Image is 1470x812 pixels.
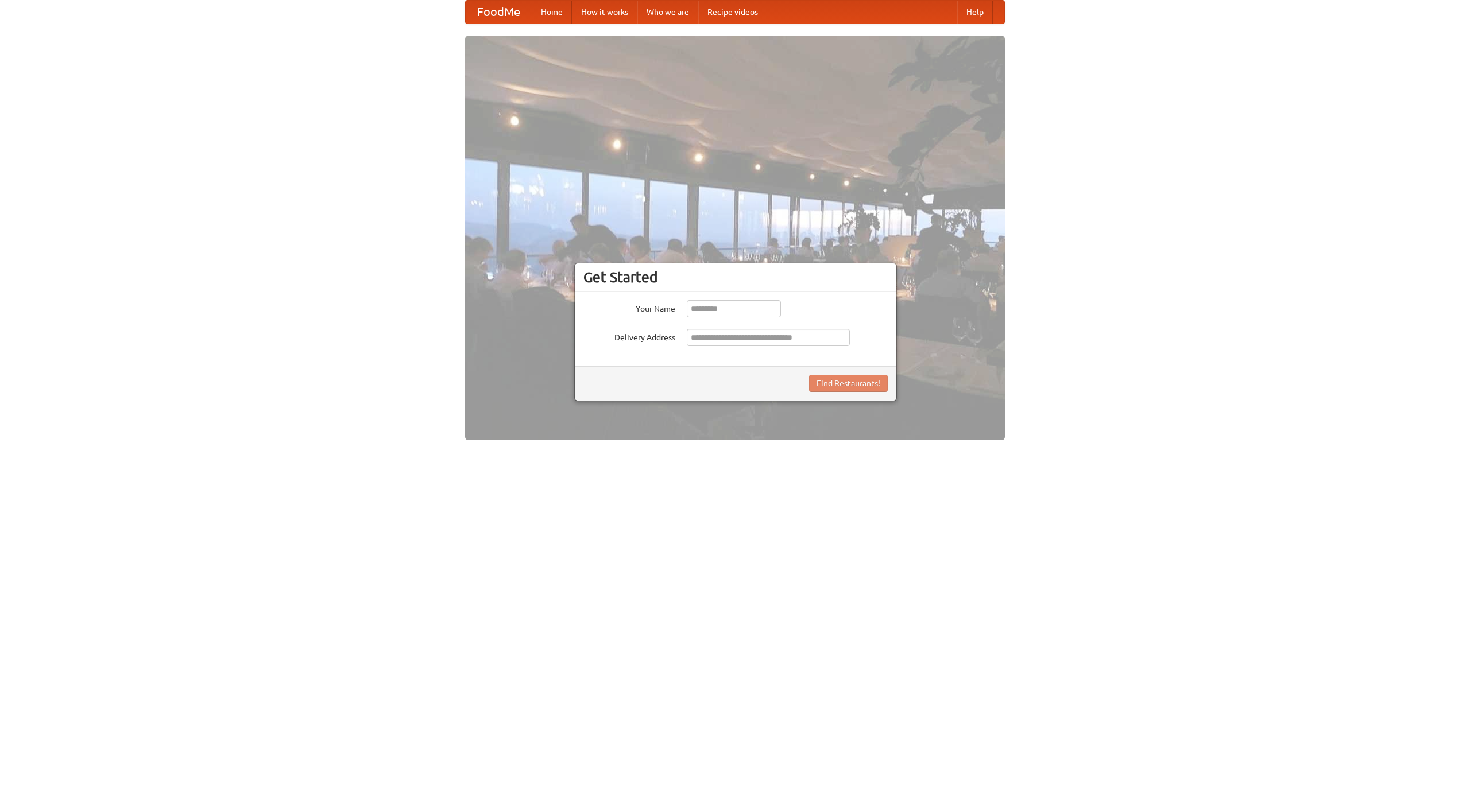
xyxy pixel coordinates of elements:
h3: Get Started [583,269,888,286]
a: Help [957,1,993,24]
button: Find Restaurants! [809,375,888,392]
a: FoodMe [466,1,532,24]
a: Who we are [637,1,698,24]
a: Recipe videos [698,1,767,24]
label: Your Name [583,300,675,314]
a: How it works [572,1,637,24]
label: Delivery Address [583,329,675,343]
a: Home [532,1,572,24]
